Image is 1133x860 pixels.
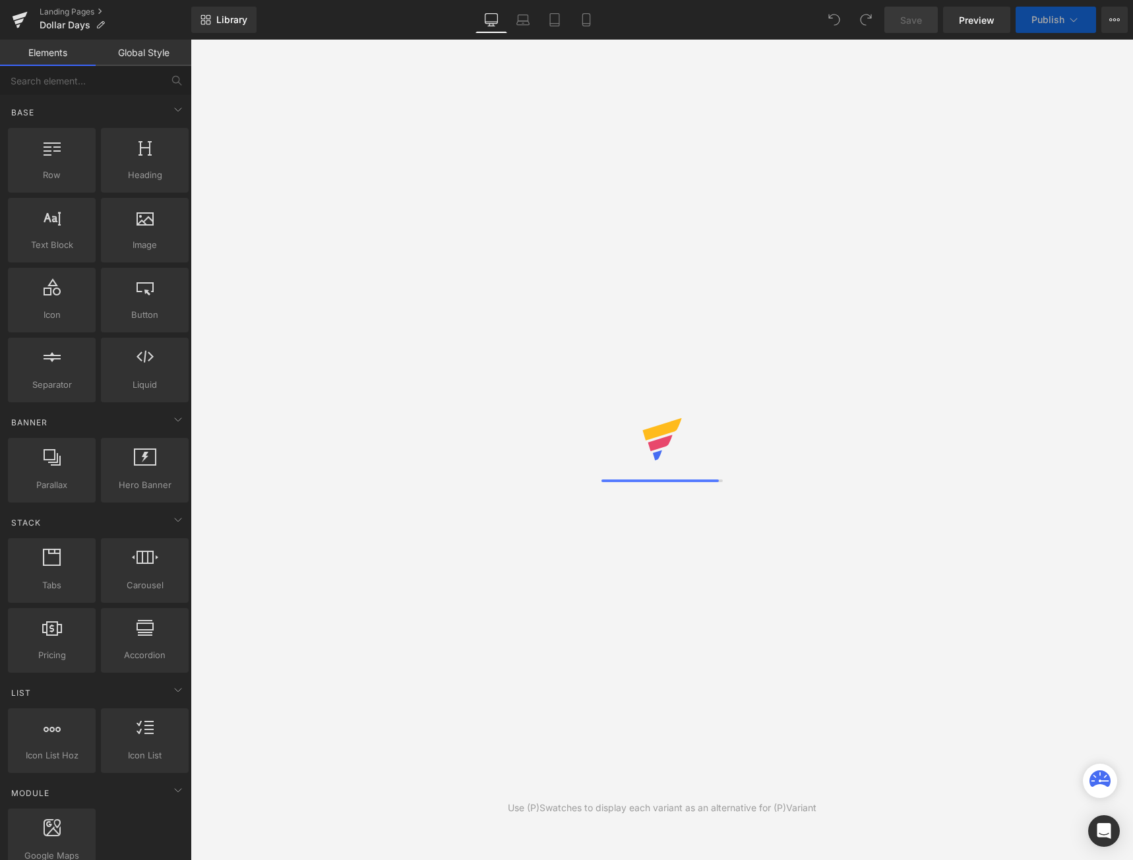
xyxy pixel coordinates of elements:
span: Pricing [12,648,92,662]
button: Undo [821,7,847,33]
span: Icon List [105,749,185,762]
a: New Library [191,7,257,33]
span: Publish [1031,15,1064,25]
a: Preview [943,7,1010,33]
span: Base [10,106,36,119]
div: Use (P)Swatches to display each variant as an alternative for (P)Variant [508,801,816,815]
span: Carousel [105,578,185,592]
span: Icon [12,308,92,322]
span: Icon List Hoz [12,749,92,762]
span: List [10,687,32,699]
span: Stack [10,516,42,529]
span: Library [216,14,247,26]
button: Redo [853,7,879,33]
span: Row [12,168,92,182]
span: Dollar Days [40,20,90,30]
div: Open Intercom Messenger [1088,815,1120,847]
a: Mobile [570,7,602,33]
span: Image [105,238,185,252]
a: Global Style [96,40,191,66]
button: Publish [1016,7,1096,33]
span: Tabs [12,578,92,592]
a: Landing Pages [40,7,191,17]
a: Desktop [475,7,507,33]
button: More [1101,7,1128,33]
span: Module [10,787,51,799]
span: Banner [10,416,49,429]
span: Save [900,13,922,27]
span: Button [105,308,185,322]
a: Laptop [507,7,539,33]
span: Accordion [105,648,185,662]
span: Separator [12,378,92,392]
span: Heading [105,168,185,182]
span: Liquid [105,378,185,392]
a: Tablet [539,7,570,33]
span: Hero Banner [105,478,185,492]
span: Parallax [12,478,92,492]
span: Text Block [12,238,92,252]
span: Preview [959,13,995,27]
